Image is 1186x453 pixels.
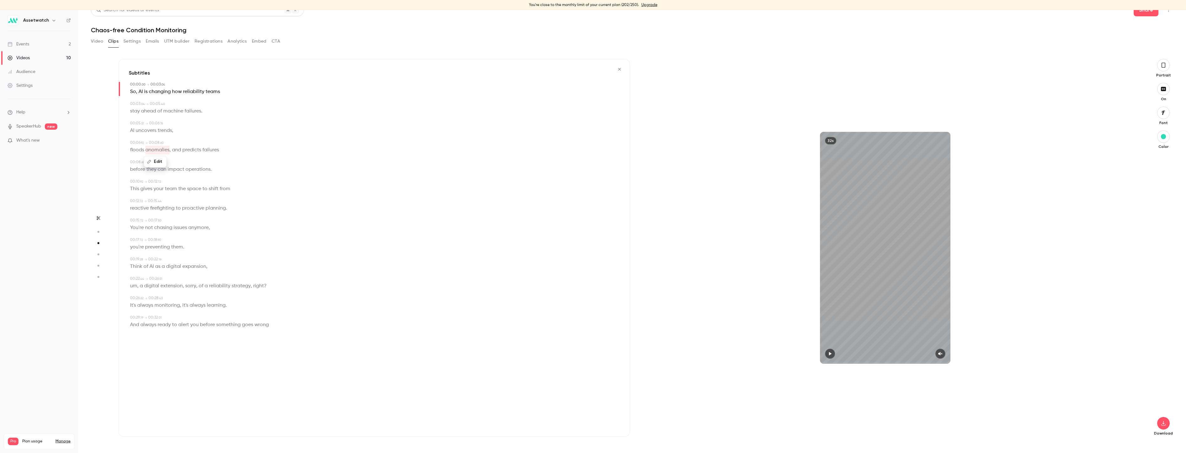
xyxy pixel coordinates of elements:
[162,262,165,271] span: a
[145,121,148,126] span: →
[141,122,144,125] span: . 51
[201,107,202,116] span: .
[138,87,143,96] span: AI
[157,107,162,116] span: of
[130,122,141,125] span: 00:05
[8,109,71,116] li: help-dropdown-opener
[172,126,173,135] span: ,
[166,262,181,271] span: digital
[160,282,183,290] span: extension
[163,107,183,116] span: machine
[8,41,29,47] div: Events
[139,238,143,242] span: . 72
[145,277,148,281] span: →
[160,102,165,106] span: . 40
[149,277,159,281] span: 00:26
[130,107,140,116] span: stay
[206,204,226,213] span: planning
[146,36,159,46] button: Emails
[164,36,190,46] button: UTM builder
[199,282,203,290] span: of
[182,146,201,154] span: predicts
[226,301,227,310] span: .
[16,123,41,130] a: SpeakerHub
[146,102,149,107] span: →
[146,165,156,174] span: they
[130,204,149,213] span: reactive
[209,282,230,290] span: reliability
[253,282,264,290] span: right
[148,199,157,203] span: 00:15
[91,26,1173,34] h1: Chaos-free Condition Monitoring
[159,277,162,280] span: . 51
[157,238,161,242] span: . 90
[220,185,230,193] span: from
[251,282,252,290] span: ,
[141,161,145,164] span: . 60
[130,223,144,232] span: You're
[130,243,144,252] span: you're
[165,185,177,193] span: team
[254,320,269,329] span: wrong
[140,316,143,319] span: . 19
[207,301,226,310] span: learning
[129,69,150,77] h3: Subtitles
[180,301,181,310] span: ,
[252,36,267,46] button: Embed
[1163,5,1173,15] button: Top Bar Actions
[155,262,160,271] span: as
[185,165,211,174] span: operations
[130,185,139,193] span: This
[130,238,139,242] span: 00:17
[154,223,172,232] span: chasing
[149,87,171,96] span: changing
[150,102,160,106] span: 00:05
[209,185,218,193] span: shift
[158,258,161,261] span: . 16
[182,204,204,213] span: proactive
[8,82,33,89] div: Settings
[176,204,181,213] span: to
[140,180,143,183] span: . 92
[195,36,222,46] button: Registrations
[141,107,156,116] span: ahead
[227,36,247,46] button: Analytics
[91,36,103,46] button: Video
[209,223,210,232] span: ,
[149,122,159,125] span: 00:06
[139,200,143,203] span: . 72
[23,17,49,23] h6: Assetwatch
[130,160,141,164] span: 00:08
[108,36,118,46] button: Clips
[172,87,182,96] span: how
[158,126,172,135] span: trends
[149,296,159,300] span: 00:28
[22,439,52,444] span: Plan usage
[182,262,206,271] span: expansion
[1153,73,1173,78] p: Portrait
[96,7,159,13] div: Search for videos or events
[130,316,140,320] span: 00:29
[144,282,159,290] span: digital
[140,282,143,290] span: a
[154,301,180,310] span: monitoring
[157,219,161,222] span: . 50
[171,243,183,252] span: them
[8,438,18,445] span: Pro
[190,301,206,310] span: always
[154,185,164,193] span: your
[145,141,148,145] span: →
[130,262,142,271] span: Think
[825,137,836,144] div: 32s
[144,218,147,223] span: →
[232,282,251,290] span: strategy
[130,83,141,86] span: 00:00
[130,165,145,174] span: before
[145,243,170,252] span: preventing
[226,204,227,213] span: .
[8,15,18,25] img: Assetwatch
[178,320,189,329] span: alert
[1153,431,1173,436] p: Download
[185,107,201,116] span: failures
[130,277,140,281] span: 00:22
